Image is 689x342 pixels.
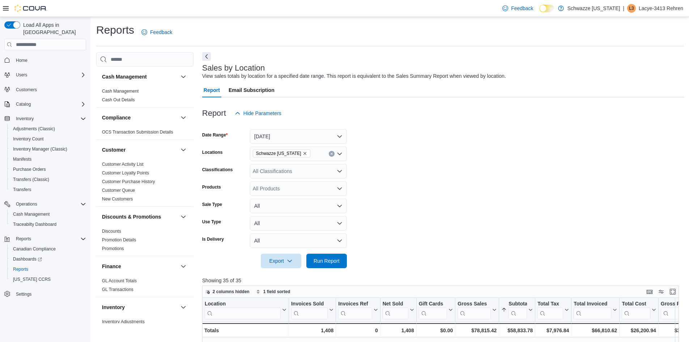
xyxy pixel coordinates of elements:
span: Export [265,254,297,268]
div: Net Sold [382,301,408,308]
button: 1 field sorted [253,287,293,296]
span: Customer Purchase History [102,179,155,185]
button: Display options [657,287,665,296]
a: Transfers [10,185,34,194]
label: Date Range [202,132,228,138]
div: Total Invoiced [574,301,611,319]
button: Cash Management [7,209,89,219]
span: Operations [13,200,86,208]
p: | [623,4,624,13]
button: Open list of options [337,186,343,191]
span: Catalog [13,100,86,109]
button: Cash Management [102,73,178,80]
label: Sale Type [202,202,222,207]
span: Load All Apps in [GEOGRAPHIC_DATA] [20,21,86,36]
span: [US_STATE] CCRS [13,276,51,282]
span: Home [13,55,86,64]
span: Users [13,71,86,79]
div: Location [205,301,281,308]
button: Next [202,52,211,61]
a: GL Account Totals [102,278,137,283]
span: Run Report [314,257,340,265]
div: Subtotal [509,301,527,319]
label: Use Type [202,219,221,225]
a: Cash Out Details [102,97,135,102]
div: $66,810.62 [574,326,617,335]
a: Feedback [139,25,175,39]
button: Cash Management [179,72,188,81]
button: Users [13,71,30,79]
button: [DATE] [250,129,347,144]
button: Customers [1,84,89,95]
a: Traceabilty Dashboard [10,220,59,229]
span: Customers [13,85,86,94]
div: Customer [96,160,193,206]
button: Operations [1,199,89,209]
span: Inventory Manager (Classic) [10,145,86,153]
span: Schwazze [US_STATE] [256,150,301,157]
button: Keyboard shortcuts [645,287,654,296]
span: Discounts [102,228,121,234]
div: Lacye-3413 Rehren [627,4,636,13]
span: Dashboards [10,255,86,263]
a: Canadian Compliance [10,245,59,253]
h3: Compliance [102,114,131,121]
button: Total Invoiced [574,301,617,319]
button: Traceabilty Dashboard [7,219,89,229]
a: Manifests [10,155,34,164]
span: GL Transactions [102,287,133,292]
span: Reports [13,266,28,272]
div: Gift Cards [418,301,447,308]
div: Invoices Sold [291,301,328,308]
span: 2 columns hidden [213,289,250,295]
div: Net Sold [382,301,408,319]
a: Promotion Details [102,237,136,242]
div: $0.00 [418,326,453,335]
button: Customer [102,146,178,153]
span: Settings [16,291,31,297]
div: Invoices Sold [291,301,328,319]
button: Finance [179,262,188,271]
span: Inventory [13,114,86,123]
span: OCS Transaction Submission Details [102,129,173,135]
div: Discounts & Promotions [96,227,193,256]
button: Inventory [102,304,178,311]
button: Compliance [102,114,178,121]
span: Transfers (Classic) [13,177,49,182]
label: Classifications [202,167,233,173]
a: Cash Management [102,89,139,94]
span: Inventory Manager (Classic) [13,146,67,152]
div: Gift Card Sales [418,301,447,319]
div: Gross Sales [458,301,491,308]
span: 1 field sorted [263,289,290,295]
span: Purchase Orders [10,165,86,174]
span: Customer Activity List [102,161,144,167]
a: GL Transactions [102,287,133,292]
a: Customers [13,85,40,94]
a: OCS Transaction Submission Details [102,130,173,135]
div: $78,815.42 [458,326,497,335]
span: Manifests [10,155,86,164]
a: Inventory Count [10,135,47,143]
p: Schwazze [US_STATE] [567,4,620,13]
span: Traceabilty Dashboard [13,221,56,227]
button: Catalog [1,99,89,109]
a: Transfers (Classic) [10,175,52,184]
span: Cash Management [102,88,139,94]
div: Total Tax [537,301,563,308]
span: Cash Management [13,211,50,217]
div: 0 [338,326,378,335]
span: Cash Management [10,210,86,219]
button: Inventory [13,114,37,123]
span: Purchase Orders [13,166,46,172]
button: Enter fullscreen [668,287,677,296]
img: Cova [14,5,47,12]
a: Reports [10,265,31,274]
h3: Cash Management [102,73,147,80]
button: All [250,199,347,213]
a: Inventory Manager (Classic) [10,145,70,153]
a: [US_STATE] CCRS [10,275,54,284]
a: Adjustments (Classic) [10,124,58,133]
